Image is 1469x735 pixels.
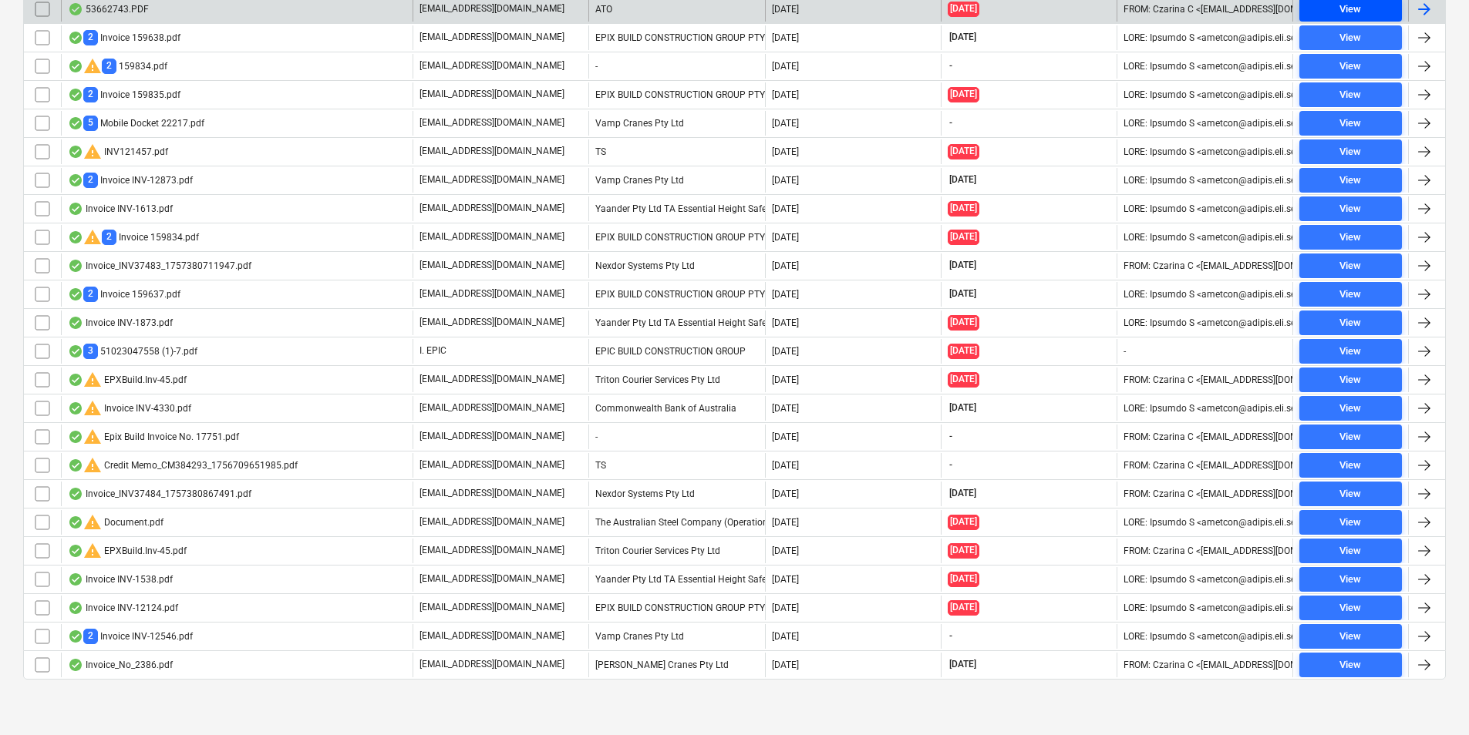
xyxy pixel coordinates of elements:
div: Credit Memo_CM384293_1756709651985.pdf [68,456,298,475]
div: Yaander Pty Ltd TA Essential Height Safety [588,310,764,335]
div: Nexdor Systems Pty Ltd [588,482,764,506]
div: 53662743.PDF [68,3,149,15]
div: View [1339,400,1361,418]
p: [EMAIL_ADDRESS][DOMAIN_NAME] [419,487,564,500]
div: [DATE] [772,574,799,585]
div: Yaander Pty Ltd TA Essential Height Safety [588,567,764,592]
button: View [1299,367,1402,392]
div: View [1339,371,1361,389]
div: Invoice_INV37484_1757380867491.pdf [68,488,251,500]
span: [DATE] [948,401,978,414]
span: warning [83,371,102,389]
div: [DATE] [772,32,799,43]
div: [DATE] [772,4,799,15]
div: OCR finished [68,260,83,272]
div: View [1339,343,1361,361]
button: View [1299,539,1402,563]
div: Invoice INV-12546.pdf [68,629,193,643]
div: Vamp Cranes Pty Ltd [588,624,764,649]
div: View [1339,115,1361,133]
span: - [948,629,954,643]
iframe: Chat Widget [1392,661,1469,735]
p: [EMAIL_ADDRESS][DOMAIN_NAME] [419,658,564,671]
div: View [1339,200,1361,218]
div: [DATE] [772,659,799,670]
button: View [1299,253,1402,278]
p: [EMAIL_ADDRESS][DOMAIN_NAME] [419,601,564,614]
div: OCR finished [68,203,83,215]
div: View [1339,172,1361,190]
span: 2 [83,629,98,643]
div: View [1339,628,1361,646]
span: [DATE] [948,201,979,216]
p: [EMAIL_ADDRESS][DOMAIN_NAME] [419,458,564,472]
span: - [948,116,954,129]
button: View [1299,139,1402,164]
div: OCR finished [68,174,83,186]
button: View [1299,111,1402,136]
div: Yaander Pty Ltd TA Essential Height Safety [588,196,764,221]
div: [DATE] [772,260,799,271]
div: View [1339,58,1361,76]
p: [EMAIL_ADDRESS][DOMAIN_NAME] [419,572,564,586]
div: Mobile Docket 22217.pdf [68,116,204,130]
div: OCR finished [68,659,83,671]
span: warning [83,428,102,446]
div: Epix Build Invoice No. 17751.pdf [68,428,239,446]
div: Nexdor Systems Pty Ltd [588,253,764,278]
p: [EMAIL_ADDRESS][DOMAIN_NAME] [419,316,564,329]
span: - [948,430,954,443]
div: EPIX BUILD CONSTRUCTION GROUP PTY LTD [588,25,764,50]
div: [DATE] [772,431,799,442]
div: Triton Courier Services Pty Ltd [588,539,764,563]
p: [EMAIL_ADDRESS][DOMAIN_NAME] [419,145,564,158]
div: View [1339,571,1361,589]
div: OCR finished [68,288,83,300]
div: View [1339,314,1361,332]
div: OCR finished [68,402,83,414]
div: View [1339,29,1361,47]
span: 2 [102,59,116,73]
button: View [1299,567,1402,592]
p: I. EPIC [419,344,446,357]
button: View [1299,510,1402,535]
p: [EMAIL_ADDRESS][DOMAIN_NAME] [419,2,564,15]
div: OCR finished [68,630,83,643]
div: OCR finished [68,146,83,158]
div: OCR finished [68,374,83,386]
p: [EMAIL_ADDRESS][DOMAIN_NAME] [419,202,564,215]
div: OCR finished [68,459,83,472]
span: 3 [83,344,98,358]
div: [DATE] [772,602,799,613]
div: INV121457.pdf [68,143,168,161]
div: Document.pdf [68,513,163,532]
div: View [1339,257,1361,275]
span: [DATE] [948,487,978,500]
div: [DATE] [772,118,799,129]
span: [DATE] [948,230,979,244]
span: warning [83,456,102,475]
div: OCR finished [68,231,83,243]
div: [DATE] [772,175,799,186]
div: [DATE] [772,403,799,414]
div: [DATE] [772,346,799,357]
p: [EMAIL_ADDRESS][DOMAIN_NAME] [419,230,564,243]
div: OCR finished [68,431,83,443]
div: View [1339,428,1361,446]
div: [DATE] [772,374,799,385]
p: [EMAIL_ADDRESS][DOMAIN_NAME] [419,59,564,72]
button: View [1299,196,1402,221]
div: [DATE] [772,289,799,300]
div: View [1339,457,1361,475]
div: Invoice 159835.pdf [68,87,180,102]
div: Commonwealth Bank of Australia [588,396,764,421]
button: View [1299,624,1402,649]
div: Invoice_INV37483_1757380711947.pdf [68,260,251,272]
span: [DATE] [948,259,978,272]
div: EPIX BUILD CONSTRUCTION GROUP PTY LTD [588,225,764,250]
div: Triton Courier Services Pty Ltd [588,367,764,392]
span: warning [83,542,102,560]
div: EPXBuild.Inv-45.pdf [68,371,187,389]
button: View [1299,168,1402,193]
div: [DATE] [772,488,799,499]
